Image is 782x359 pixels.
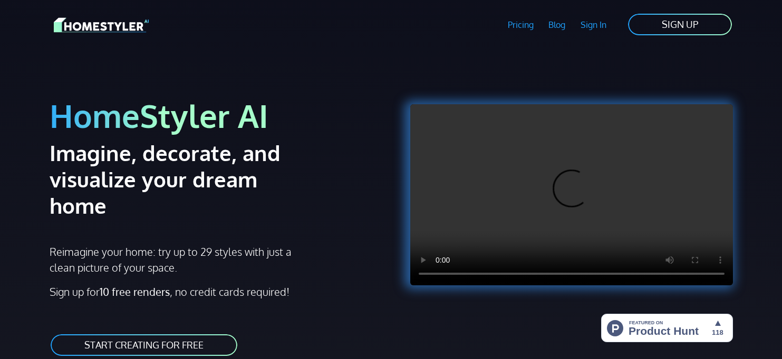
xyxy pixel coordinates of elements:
[50,244,301,275] p: Reimagine your home: try up to 29 styles with just a clean picture of your space.
[573,13,614,37] a: Sign In
[601,314,733,342] img: HomeStyler AI - Interior Design Made Easy: One Click to Your Dream Home | Product Hunt
[100,285,170,298] strong: 10 free renders
[50,139,318,218] h2: Imagine, decorate, and visualize your dream home
[50,96,385,135] h1: HomeStyler AI
[50,284,385,300] p: Sign up for , no credit cards required!
[627,13,733,36] a: SIGN UP
[500,13,541,37] a: Pricing
[50,333,238,357] a: START CREATING FOR FREE
[54,16,149,34] img: HomeStyler AI logo
[541,13,573,37] a: Blog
